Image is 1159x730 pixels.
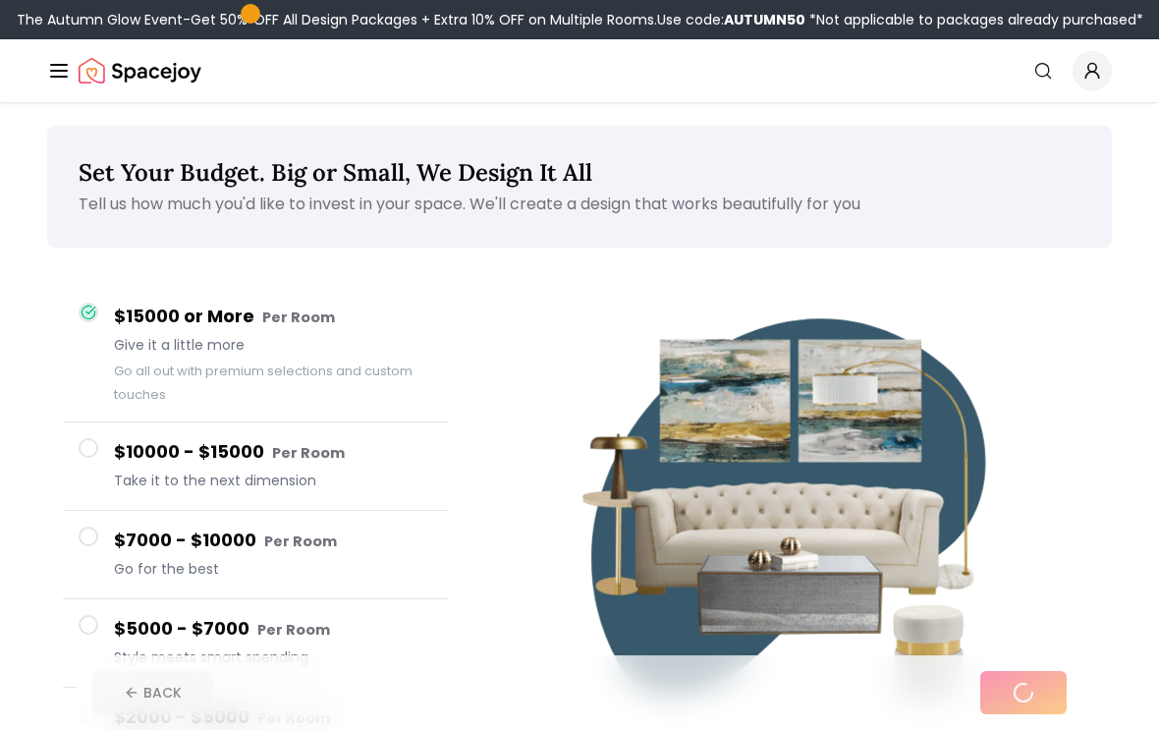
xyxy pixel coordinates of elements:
button: $7000 - $10000 Per RoomGo for the best [63,511,448,599]
span: Style meets smart spending [114,647,432,667]
small: Per Room [262,308,335,327]
span: Give it a little more [114,335,432,355]
h4: $5000 - $7000 [114,615,432,644]
div: The Autumn Glow Event-Get 50% OFF All Design Packages + Extra 10% OFF on Multiple Rooms. [17,10,1143,29]
h4: $10000 - $15000 [114,438,432,467]
small: Per Room [257,620,330,640]
small: Go all out with premium selections and custom touches [114,363,413,403]
p: Tell us how much you'd like to invest in your space. We'll create a design that works beautifully... [79,193,1080,216]
b: AUTUMN50 [724,10,805,29]
span: Take it to the next dimension [114,471,432,490]
button: $5000 - $7000 Per RoomStyle meets smart spending [63,599,448,688]
button: $10000 - $15000 Per RoomTake it to the next dimension [63,422,448,511]
nav: Global [47,39,1112,102]
span: Go for the best [114,559,432,579]
span: Use code: [657,10,805,29]
span: Set Your Budget. Big or Small, We Design It All [79,157,592,188]
img: Spacejoy Logo [79,51,201,90]
small: Per Room [272,443,345,463]
span: *Not applicable to packages already purchased* [805,10,1143,29]
a: Spacejoy [79,51,201,90]
h4: $7000 - $10000 [114,527,432,555]
small: Per Room [264,532,337,551]
h4: $15000 or More [114,303,432,331]
button: $15000 or More Per RoomGive it a little moreGo all out with premium selections and custom touches [63,287,448,422]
